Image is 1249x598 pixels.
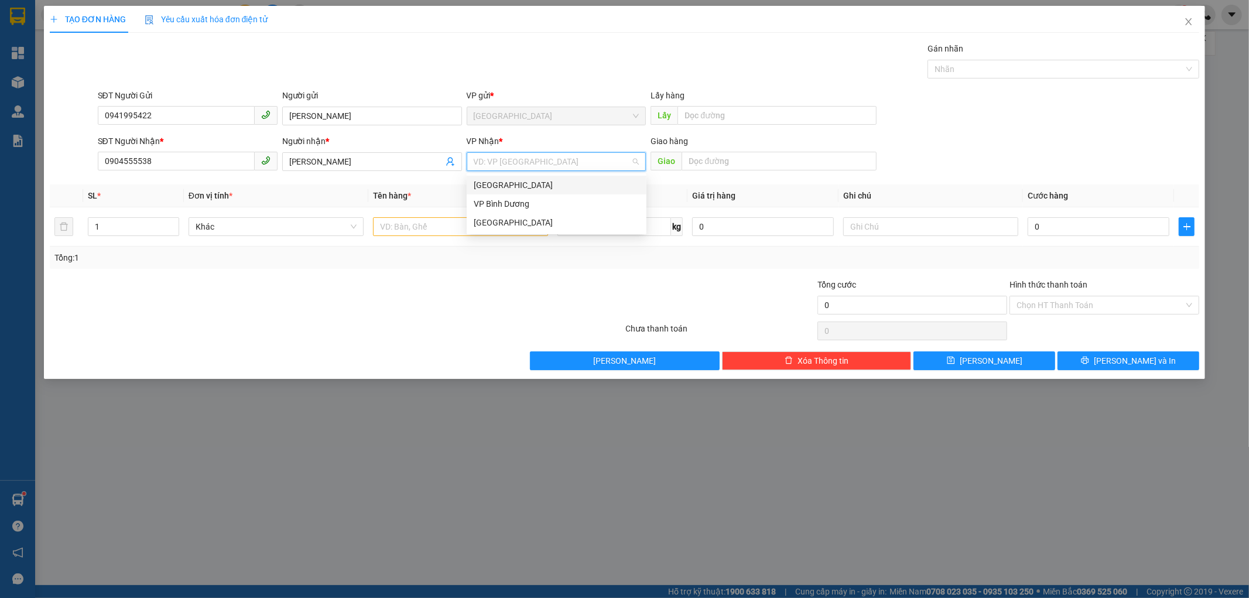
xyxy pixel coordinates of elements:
div: Tổng: 1 [54,251,482,264]
span: TẠO ĐƠN HÀNG [50,15,126,24]
span: Giá trị hàng [692,191,735,200]
span: VP Nhận [467,136,499,146]
span: Yêu cầu xuất hóa đơn điện tử [145,15,268,24]
input: Dọc đường [677,106,877,125]
span: phone [261,110,271,119]
div: SĐT Người Nhận [98,135,278,148]
span: Giao hàng [651,136,688,146]
span: Lấy hàng [651,91,685,100]
th: Ghi chú [839,184,1023,207]
span: Đơn vị tính [189,191,232,200]
div: VP Bình Dương [467,194,646,213]
span: Cước hàng [1028,191,1068,200]
span: Xóa Thông tin [798,354,848,367]
img: icon [145,15,154,25]
span: save [947,356,955,365]
div: Người gửi [282,89,462,102]
span: Giao [651,152,682,170]
span: printer [1081,356,1089,365]
div: SĐT Người Gửi [98,89,278,102]
button: delete [54,217,73,236]
div: Chưa thanh toán [625,322,817,343]
span: Tổng cước [817,280,856,289]
span: Tên hàng [373,191,411,200]
div: [GEOGRAPHIC_DATA] [474,216,639,229]
div: Nha Trang [467,176,646,194]
span: user-add [446,157,455,166]
div: Người nhận [282,135,462,148]
label: Gán nhãn [928,44,963,53]
span: plus [50,15,58,23]
span: [PERSON_NAME] [960,354,1022,367]
button: deleteXóa Thông tin [722,351,912,370]
div: [GEOGRAPHIC_DATA] [474,179,639,192]
div: VP gửi [467,89,646,102]
span: kg [671,217,683,236]
button: save[PERSON_NAME] [913,351,1055,370]
span: delete [785,356,793,365]
span: [PERSON_NAME] và In [1094,354,1176,367]
span: Lấy [651,106,677,125]
button: Close [1172,6,1205,39]
span: Khác [196,218,357,235]
span: [PERSON_NAME] [593,354,656,367]
span: Đà Lạt [474,107,639,125]
span: close [1184,17,1193,26]
button: plus [1179,217,1195,236]
button: [PERSON_NAME] [530,351,720,370]
input: Dọc đường [682,152,877,170]
div: VP Bình Dương [474,197,639,210]
input: VD: Bàn, Ghế [373,217,548,236]
input: 0 [692,217,834,236]
span: phone [261,156,271,165]
button: printer[PERSON_NAME] và In [1058,351,1199,370]
div: Đà Lạt [467,213,646,232]
label: Hình thức thanh toán [1010,280,1087,289]
span: plus [1179,222,1194,231]
span: SL [88,191,97,200]
input: Ghi Chú [843,217,1018,236]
